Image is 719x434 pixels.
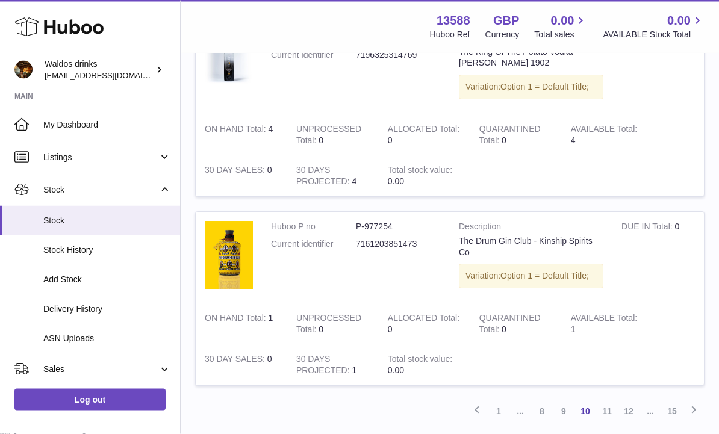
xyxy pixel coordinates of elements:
span: Total sales [534,29,588,40]
a: 15 [661,401,683,423]
img: sales@tradingpostglobal.com [14,61,33,79]
a: 0.00 AVAILABLE Stock Total [603,13,705,40]
dd: P-977254 [356,222,441,233]
td: 4 [287,156,379,197]
img: product image [205,222,253,290]
a: 10 [574,401,596,423]
dd: 7161203851473 [356,239,441,250]
span: 0 [502,325,506,335]
span: Add Stock [43,274,171,285]
strong: AVAILABLE Total [571,125,638,137]
span: 0.00 [388,177,404,187]
span: Stock History [43,244,171,256]
dt: Huboo P no [271,222,356,233]
a: 8 [531,401,553,423]
span: ... [509,401,531,423]
div: Variation: [459,264,603,289]
strong: GBP [493,13,519,29]
td: 0 [379,304,470,345]
td: 4 [562,115,653,156]
td: 0 [287,304,379,345]
strong: AVAILABLE Total [571,314,638,326]
strong: UNPROCESSED Total [296,125,361,149]
strong: 30 DAYS PROJECTED [296,166,352,190]
td: 1 [196,304,287,345]
span: Delivery History [43,303,171,315]
a: Log out [14,389,166,411]
a: 9 [553,401,574,423]
td: 0 [379,115,470,156]
strong: QUARANTINED Total [479,125,541,149]
strong: 30 DAY SALES [205,355,267,367]
span: Option 1 = Default Title; [500,82,589,92]
td: 0 [196,156,287,197]
div: Waldos drinks [45,58,153,81]
td: 0 [612,212,704,305]
td: 0 [612,23,704,116]
span: My Dashboard [43,119,171,131]
a: 0.00 Total sales [534,13,588,40]
dt: Current identifier [271,239,356,250]
strong: Description [459,222,603,236]
span: 0.00 [551,13,574,29]
strong: QUARANTINED Total [479,314,541,338]
strong: 30 DAYS PROJECTED [296,355,352,379]
strong: UNPROCESSED Total [296,314,361,338]
td: 4 [196,115,287,156]
strong: ON HAND Total [205,314,269,326]
td: 1 [287,345,379,386]
td: 0 [287,115,379,156]
td: 0 [196,345,287,386]
span: [EMAIL_ADDRESS][DOMAIN_NAME] [45,70,177,80]
span: ASN Uploads [43,333,171,344]
span: Stock [43,215,171,226]
strong: ALLOCATED Total [388,314,459,326]
span: Option 1 = Default Title; [500,271,589,281]
dd: 7196325314769 [356,50,441,61]
span: 0.00 [388,366,404,376]
span: ... [640,401,661,423]
strong: DUE IN Total [621,222,674,235]
td: 1 [562,304,653,345]
strong: 30 DAY SALES [205,166,267,178]
div: Currency [485,29,520,40]
span: Stock [43,184,158,196]
a: 11 [596,401,618,423]
strong: ALLOCATED Total [388,125,459,137]
span: Sales [43,364,158,375]
div: The King Of The Potato Vodka - [PERSON_NAME] 1902 [459,47,603,70]
div: The Drum Gin Club - Kinship Spirits Co [459,236,603,259]
strong: 13588 [437,13,470,29]
a: 12 [618,401,640,423]
span: Listings [43,152,158,163]
a: 1 [488,401,509,423]
span: 0.00 [667,13,691,29]
strong: ON HAND Total [205,125,269,137]
img: product image [205,33,253,84]
div: Huboo Ref [430,29,470,40]
span: AVAILABLE Stock Total [603,29,705,40]
strong: Total stock value [388,355,452,367]
strong: Total stock value [388,166,452,178]
dt: Current identifier [271,50,356,61]
span: 0 [502,136,506,146]
div: Variation: [459,75,603,100]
